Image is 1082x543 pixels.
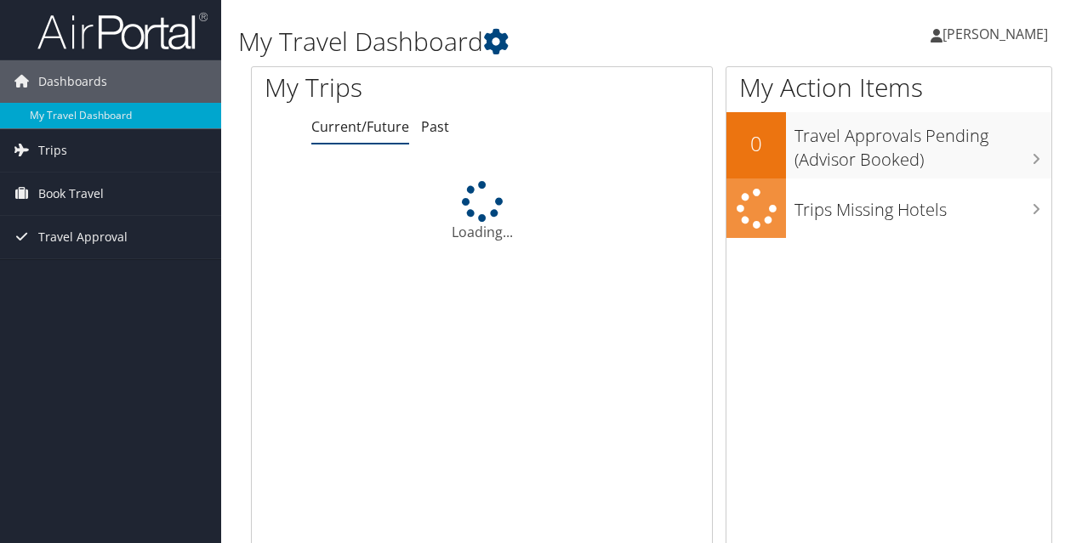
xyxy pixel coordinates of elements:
a: Trips Missing Hotels [726,178,1051,239]
div: Loading... [252,181,712,242]
h1: My Travel Dashboard [238,24,789,59]
h3: Trips Missing Hotels [794,189,1051,222]
a: 0Travel Approvals Pending (Advisor Booked) [726,112,1051,178]
h3: Travel Approvals Pending (Advisor Booked) [794,116,1051,172]
span: Travel Approval [38,216,128,258]
a: Current/Future [311,117,409,136]
span: [PERSON_NAME] [942,25,1048,43]
h1: My Action Items [726,70,1051,105]
span: Book Travel [38,173,104,215]
span: Trips [38,129,67,172]
h2: 0 [726,129,786,158]
h1: My Trips [265,70,508,105]
span: Dashboards [38,60,107,103]
a: [PERSON_NAME] [931,8,1065,59]
a: Past [421,117,449,136]
img: airportal-logo.png [37,11,208,51]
